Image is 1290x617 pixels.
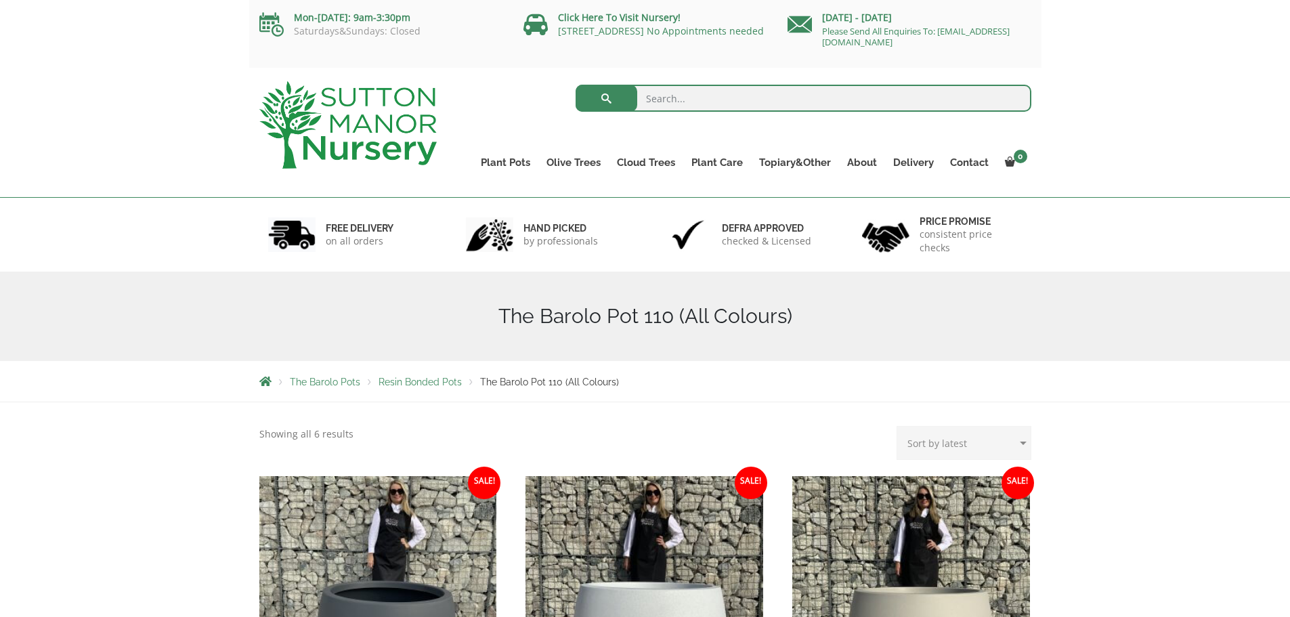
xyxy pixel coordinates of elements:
img: 4.jpg [862,214,909,255]
p: Saturdays&Sundays: Closed [259,26,503,37]
a: [STREET_ADDRESS] No Appointments needed [558,24,764,37]
nav: Breadcrumbs [259,376,1031,387]
a: Olive Trees [538,153,609,172]
span: Sale! [468,467,500,499]
a: Plant Pots [473,153,538,172]
p: on all orders [326,234,393,248]
a: Plant Care [683,153,751,172]
p: Showing all 6 results [259,426,353,442]
h6: hand picked [523,222,598,234]
a: The Barolo Pots [290,377,360,387]
p: Mon-[DATE]: 9am-3:30pm [259,9,503,26]
h6: Defra approved [722,222,811,234]
a: About [839,153,885,172]
a: Topiary&Other [751,153,839,172]
a: Resin Bonded Pots [379,377,462,387]
img: 1.jpg [268,217,316,252]
input: Search... [576,85,1031,112]
img: 2.jpg [466,217,513,252]
span: Sale! [735,467,767,499]
select: Shop order [897,426,1031,460]
a: Delivery [885,153,942,172]
p: checked & Licensed [722,234,811,248]
p: [DATE] - [DATE] [788,9,1031,26]
h6: FREE DELIVERY [326,222,393,234]
a: 0 [997,153,1031,172]
h1: The Barolo Pot 110 (All Colours) [259,304,1031,328]
p: consistent price checks [920,228,1023,255]
a: Cloud Trees [609,153,683,172]
p: by professionals [523,234,598,248]
span: Sale! [1002,467,1034,499]
h6: Price promise [920,215,1023,228]
a: Please Send All Enquiries To: [EMAIL_ADDRESS][DOMAIN_NAME] [822,25,1010,48]
img: 3.jpg [664,217,712,252]
img: logo [259,81,437,169]
a: Contact [942,153,997,172]
a: Click Here To Visit Nursery! [558,11,681,24]
span: 0 [1014,150,1027,163]
span: The Barolo Pot 110 (All Colours) [480,377,619,387]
